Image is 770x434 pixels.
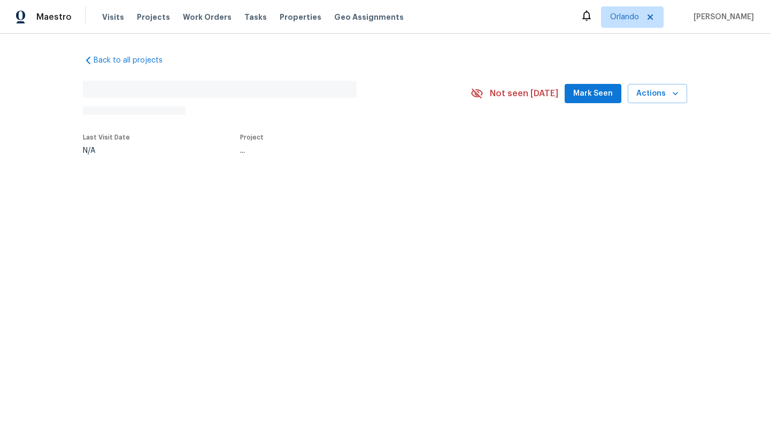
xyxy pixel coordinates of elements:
[280,12,321,22] span: Properties
[573,87,613,100] span: Mark Seen
[102,12,124,22] span: Visits
[610,12,639,22] span: Orlando
[565,84,621,104] button: Mark Seen
[83,147,130,154] div: N/A
[83,55,186,66] a: Back to all projects
[83,134,130,141] span: Last Visit Date
[240,134,264,141] span: Project
[636,87,679,100] span: Actions
[244,13,267,21] span: Tasks
[334,12,404,22] span: Geo Assignments
[137,12,170,22] span: Projects
[490,88,558,99] span: Not seen [DATE]
[689,12,754,22] span: [PERSON_NAME]
[183,12,232,22] span: Work Orders
[36,12,72,22] span: Maestro
[240,147,445,154] div: ...
[628,84,687,104] button: Actions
